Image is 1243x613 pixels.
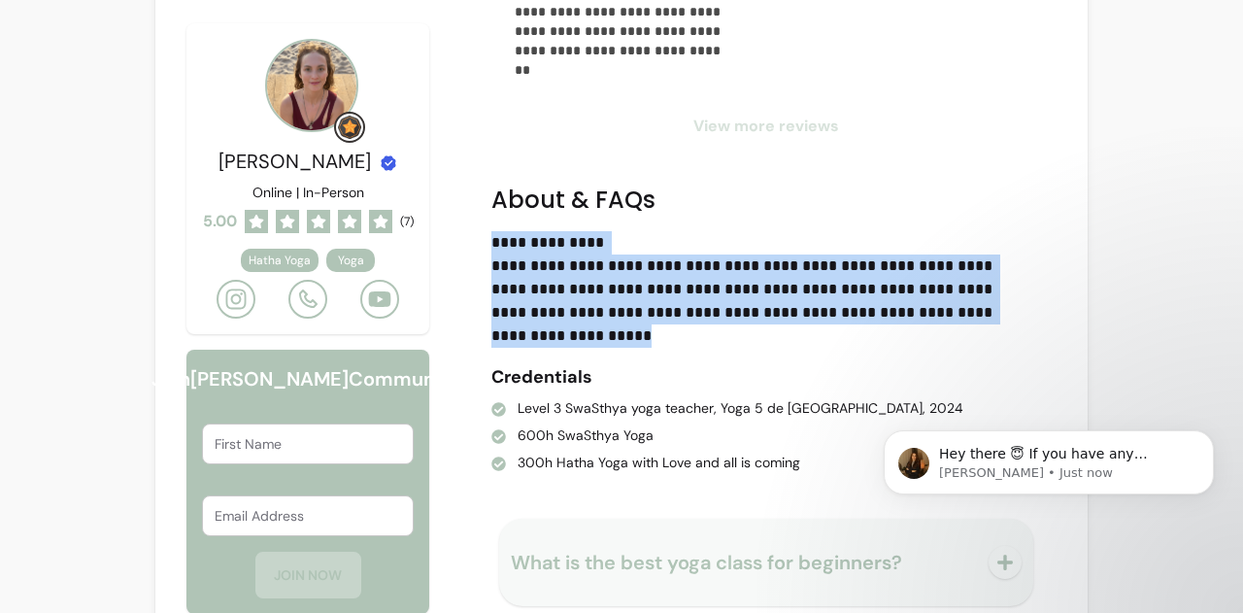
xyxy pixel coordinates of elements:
[215,434,401,454] input: First Name
[491,115,1041,138] span: View more reviews
[491,426,1025,445] li: 600h SwaSthya Yoga
[491,185,1041,216] h2: About & FAQs
[338,253,364,268] span: Yoga
[265,39,358,132] img: Provider image
[511,550,902,575] span: What is the best yoga class for beginners?
[491,398,1025,418] li: Level 3 SwaSthya yoga teacher, Yoga 5 de [GEOGRAPHIC_DATA], 2024
[252,183,364,202] p: Online | In-Person
[215,506,401,526] input: Email Address
[203,210,237,233] span: 5.00
[855,390,1243,603] iframe: Intercom notifications message
[491,453,1025,472] li: 300h Hatha Yoga with Love and all is coming
[218,149,371,174] span: [PERSON_NAME]
[491,363,1025,391] p: Credentials
[249,253,311,268] span: Hatha Yoga
[338,116,361,139] img: Grow
[400,214,414,229] span: ( 7 )
[151,365,465,392] h6: Join [PERSON_NAME] Community!
[511,530,1022,595] button: What is the best yoga class for beginners?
